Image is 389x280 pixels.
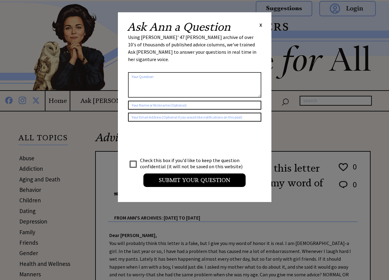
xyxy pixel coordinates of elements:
input: Submit your Question [143,173,246,187]
span: X [259,22,262,28]
td: Check this box if you'd like to keep the question confidential (it will not be saved on this webs... [140,157,248,170]
h2: Ask Ann a Question [127,21,231,33]
input: Your Email Address (Optional if you would like notifications on this post) [128,113,261,122]
div: Using [PERSON_NAME]' 47 [PERSON_NAME] archive of over 10's of thousands of published advice colum... [128,33,261,69]
iframe: reCAPTCHA [128,128,221,152]
input: Your Name or Nickname (Optional) [128,101,261,110]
